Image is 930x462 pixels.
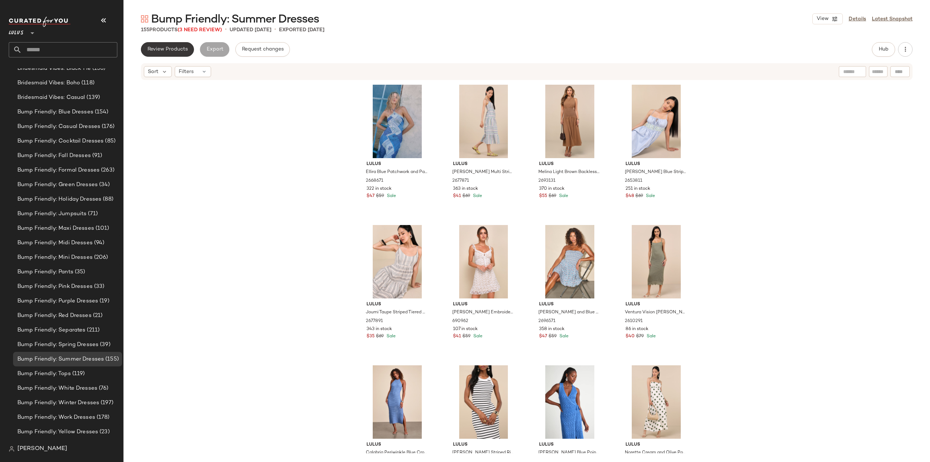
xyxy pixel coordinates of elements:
span: (23) [98,428,110,436]
span: Bump Friendly: Formal Dresses [17,166,100,174]
span: 2677891 [366,318,383,325]
span: Melina Light Brown Backless Drop Waist Midi Dress [538,169,600,176]
span: (3 Need Review) [178,27,222,33]
span: Filters [179,68,194,76]
span: Bump Friendly: Mini Dresses [17,253,93,262]
span: Lulus [453,301,514,308]
span: (197) [99,399,113,407]
span: Sale [385,334,396,339]
span: Bump Friendly: Tops [17,370,71,378]
span: Bump Friendly: Red Dresses [17,312,92,320]
span: 155 [141,27,149,33]
span: $79 [636,333,644,340]
span: 86 in stock [626,326,648,333]
span: (178) [95,413,110,422]
span: Bump Friendly: White Dresses [17,384,97,393]
span: (91) [91,152,102,160]
img: 12451181_2610291.jpg [620,225,693,298]
span: Bump Friendly: Fall Dresses [17,152,91,160]
span: Bump Friendly: Purple Dresses [17,297,98,305]
span: (176) [100,122,114,131]
span: Bump Friendly: Green Dresses [17,181,98,189]
span: • [274,25,276,34]
span: [PERSON_NAME] Multi Striped Tiered Midi Dress [452,169,514,176]
span: Bump Friendly: Maxi Dresses [17,224,94,233]
span: $59 [549,333,557,340]
span: Lulus [367,301,428,308]
span: Bridesmaid Vibes: Casual [17,93,85,102]
span: View [816,16,829,22]
span: Review Products [147,47,188,52]
span: [PERSON_NAME] [17,445,67,453]
div: Products [141,26,222,34]
span: Bump Friendly: Summer Dresses [151,12,319,27]
span: Lulus [9,25,24,38]
span: (39) [98,341,110,349]
span: Bump Friendly: Separates [17,326,85,334]
span: Sale [385,194,396,198]
span: $69 [462,193,470,200]
img: 2693131_01_hero.jpg [533,85,606,158]
p: updated [DATE] [230,26,271,34]
span: Bump Friendly: Summer Dresses [17,355,104,363]
span: 2668671 [366,178,383,184]
span: Lulus [367,161,428,168]
img: 2677891_01_hero.jpg [361,225,434,298]
span: (35) [73,268,85,276]
span: Sort [148,68,158,76]
img: 2696851_01_hero_2025-07-14.jpg [361,365,434,439]
span: Bridesmaid Vibes: Boho [17,79,80,87]
span: 2610291 [625,318,643,325]
span: Ellira Blue Patchwork and Paisley Print Halter Maxi Dress [366,169,427,176]
span: $55 [539,193,547,200]
span: Bump Friendly: Pink Dresses [17,282,93,291]
span: (19) [98,297,109,305]
span: Lulus [539,442,601,448]
span: (118) [80,79,94,87]
img: 2696571_01_hero_2025-07-14.jpg [533,225,606,298]
span: Lulus [539,161,601,168]
span: Hub [878,47,889,52]
span: Bump Friendly: Casual Dresses [17,122,100,131]
img: 2696451_01_hero_2025-08-01.jpg [533,365,606,439]
span: • [225,25,227,34]
img: 2669131_02_fullbody.jpg [620,365,693,439]
span: [PERSON_NAME] Blue Striped and Floral Sleeveless Poplin Midi Dress [625,169,686,176]
span: Bump Friendly: Pants [17,268,73,276]
span: $69 [635,193,643,200]
span: Bump Friendly: Yellow Dresses [17,428,98,436]
span: (34) [98,181,110,189]
a: Latest Snapshot [872,15,913,23]
span: $48 [626,193,634,200]
span: (85) [104,137,116,145]
img: cfy_white_logo.C9jOOHJF.svg [9,17,70,27]
span: $59 [462,333,470,340]
span: Sale [472,194,482,198]
span: Sale [558,194,568,198]
span: Sale [472,334,482,339]
img: 2677871_03_side.jpg [447,85,520,158]
span: Norette Cream and Olive Polka Dot Tie-Back Midi Dress [625,450,686,456]
span: 2653811 [625,178,642,184]
span: Lulus [626,442,687,448]
img: svg%3e [141,15,148,23]
span: 322 in stock [367,186,392,192]
span: (156) [91,64,106,73]
img: 2698291_04_back.jpg [447,365,520,439]
span: Bump Friendly: Spring Dresses [17,341,98,349]
span: Request changes [242,47,284,52]
span: Journi Taupe Striped Tiered Midi Dress [366,309,427,316]
span: (119) [71,370,85,378]
span: Sale [645,334,656,339]
span: (206) [93,253,108,262]
span: (88) [101,195,113,204]
span: Bump Friendly: Work Dresses [17,413,95,422]
span: Calabria Periwinkle Blue Crochet Knit Halter Midi Dress [366,450,427,456]
img: 12898041_2668671.jpg [361,85,434,158]
span: $35 [367,333,375,340]
span: Lulus [367,442,428,448]
span: (76) [97,384,109,393]
span: $59 [376,193,384,200]
span: Lulus [453,161,514,168]
span: Ventura Vision [PERSON_NAME] Crochet Lace-Up Midi Dress [625,309,686,316]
